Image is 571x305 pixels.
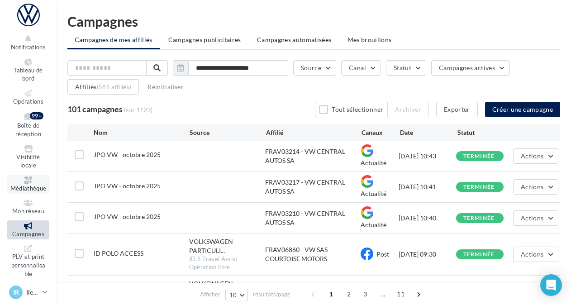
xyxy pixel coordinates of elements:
[124,106,152,114] span: (sur 1123)
[7,220,49,240] a: Campagnes
[189,237,266,255] span: VOLKSWAGEN PARTICULI...
[67,79,139,95] button: Affiliés(585 affiliés)
[431,60,510,76] button: Campagnes actives
[7,33,49,53] button: Notifications
[30,112,43,119] div: 99+
[293,60,336,76] button: Source
[229,291,237,299] span: 10
[94,151,161,158] span: JPO VW - octobre 2025
[362,128,400,137] div: Canaux
[12,230,44,238] span: Campagnes
[94,213,161,220] span: JPO VW - octobre 2025
[16,153,40,169] span: Visibilité locale
[436,102,478,117] button: Exporter
[253,290,290,299] span: résultats/page
[7,175,49,194] a: Médiathèque
[463,215,495,221] div: terminée
[324,287,338,301] span: 1
[144,81,187,92] button: Réinitialiser
[67,14,560,28] h1: Campagnes
[7,88,49,107] a: Opérations
[7,110,49,139] a: Boîte de réception 99+
[94,249,143,257] span: ID POLO ACCESS
[7,284,49,301] a: IR Iles [PERSON_NAME]
[11,253,46,277] span: PLV et print personnalisable
[67,104,123,114] span: 101 campagnes
[393,287,408,301] span: 11
[485,102,560,117] button: Créer une campagne
[399,250,456,259] div: [DATE] 09:30
[513,148,558,164] button: Actions
[463,252,495,257] div: terminée
[7,197,49,217] a: Mon réseau
[13,98,43,105] span: Opérations
[190,128,266,137] div: Source
[15,122,41,138] span: Boîte de réception
[10,185,47,192] span: Médiathèque
[94,128,189,137] div: Nom
[189,255,266,263] div: ID.5 Travel Assist
[521,250,543,258] span: Actions
[399,152,456,161] div: [DATE] 10:43
[97,83,132,91] div: (585 affiliés)
[14,67,43,82] span: Tableau de bord
[361,159,386,167] span: Actualité
[94,182,161,190] span: JPO VW - octobre 2025
[540,274,562,296] div: Open Intercom Messenger
[387,102,429,117] button: Archiver
[13,288,19,297] span: IR
[7,143,49,171] a: Visibilité locale
[513,179,558,195] button: Actions
[361,190,386,198] span: Actualité
[189,279,266,297] span: VOLKSWAGEN PARTICULI...
[463,153,495,159] div: terminée
[7,57,49,84] a: Tableau de bord
[342,287,356,301] span: 2
[265,245,361,263] div: FRAV06860 - VW SAS COURTOISE MOTORS
[457,128,515,137] div: Statut
[265,178,361,196] div: FRAV03217 - VW CENTRAL AUTOS SA
[376,250,389,258] span: Post
[513,210,558,226] button: Actions
[376,287,390,301] span: ...
[315,102,387,117] button: Tout sélectionner
[386,60,426,76] button: Statut
[439,64,495,71] span: Campagnes actives
[521,214,543,222] span: Actions
[399,214,456,223] div: [DATE] 10:40
[463,184,495,190] div: terminée
[513,247,558,262] button: Actions
[200,290,220,299] span: Afficher
[257,36,332,43] span: Campagnes automatisées
[265,209,361,227] div: FRAV03210 - VW CENTRAL AUTOS SA
[341,60,381,76] button: Canal
[347,36,392,43] span: Mes brouillons
[399,182,456,191] div: [DATE] 10:41
[361,221,386,229] span: Actualité
[11,43,46,51] span: Notifications
[266,128,362,137] div: Affilié
[265,147,361,165] div: FRAV03214 - VW CENTRAL AUTOS SA
[358,287,372,301] span: 3
[26,288,39,297] p: Iles [PERSON_NAME]
[12,207,44,214] span: Mon réseau
[521,152,543,160] span: Actions
[400,128,457,137] div: Date
[521,183,543,191] span: Actions
[168,36,241,43] span: Campagnes publicitaires
[189,263,266,272] div: Opération libre
[7,243,49,279] a: PLV et print personnalisable
[225,289,248,301] button: 10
